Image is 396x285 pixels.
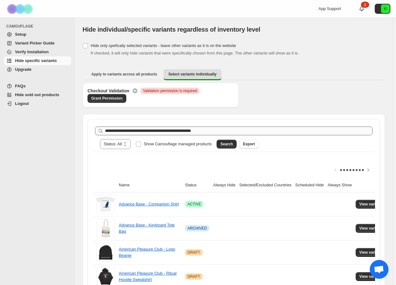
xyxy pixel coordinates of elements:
th: Always Hide [211,178,238,192]
img: Camouflage [5,0,36,18]
a: Upgrade [4,65,71,74]
span: Grant Permission [91,96,123,101]
span: Logout [15,101,29,106]
span: View variants [359,202,383,207]
a: Setup [4,30,71,39]
button: Avatar with initials R [375,4,390,14]
span: ACTIVE [188,202,201,207]
th: Scheduled Hide [293,178,326,192]
span: CAMOUFLAGE [6,24,72,29]
span: Apply to variants across all products [91,72,157,77]
span: View variants [359,274,383,279]
th: Status [183,178,211,192]
span: Select variants individually [168,72,217,77]
a: Grant Permission [88,94,126,103]
th: Name [117,178,183,192]
th: Always Show [326,178,353,192]
span: ARCHIVED [188,226,207,231]
span: DRAFT [188,274,200,279]
span: App Support [318,6,341,11]
span: Search [220,142,233,147]
button: View variants [356,200,387,209]
button: Scroll table right one column [364,166,373,174]
button: Search [217,140,237,148]
a: 1 [358,6,365,12]
a: Verify Installation [4,48,71,56]
span: Variant Picker Guide [15,41,54,45]
span: Show Camouflage managed products [144,142,212,146]
a: Advance Base - Keyboard Tote Bag [119,223,175,234]
span: Hide only spefically selected variants - leave other variants as it is on the website [91,43,236,48]
div: Open chat [370,260,388,279]
span: Setup [15,32,26,37]
a: Advance Base - Companion Shirt [119,202,179,206]
button: View variants [356,224,387,233]
button: Apply to variants across all products [86,69,162,79]
a: American Pleasure Club - Logo Beanie [119,247,175,258]
h3: Checkout Validation [88,88,129,94]
button: Export [239,140,258,148]
span: Avatar with initials R [381,4,390,13]
span: Export [243,142,255,147]
text: R [384,7,387,11]
span: DRAFT [188,250,200,255]
a: Logout [4,99,71,108]
span: Hide individual/specific variants regardless of inventory level [83,26,260,33]
img: American Pleasure Club - Logo Beanie [96,243,115,262]
div: 1 [361,2,369,8]
span: Verify Installation [15,49,49,54]
span: Hide specific variants [15,58,57,63]
a: Hide specific variants [4,56,71,65]
img: Advance Base - Keyboard Tote Bag [96,219,115,238]
span: If checked, it will only hide variants that were specifically chosen from this page. The other va... [91,51,299,55]
span: View variants [359,226,383,231]
button: Select variants individually [163,69,222,80]
button: View variants [356,272,387,281]
span: View variants [359,250,383,255]
th: Selected/Excluded Countries [238,178,293,192]
span: Upgrade [15,67,32,72]
span: FAQs [15,84,26,88]
a: FAQs [4,82,71,91]
span: Hide sold out products [15,92,59,97]
span: Validation permission is required [143,88,197,93]
img: Advance Base - Companion Shirt [96,195,115,214]
a: American Pleasure Club - Ritual Hoodie Sweatshirt [119,271,177,282]
button: View variants [356,248,387,257]
a: Variant Picker Guide [4,39,71,48]
a: Hide sold out products [4,91,71,99]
